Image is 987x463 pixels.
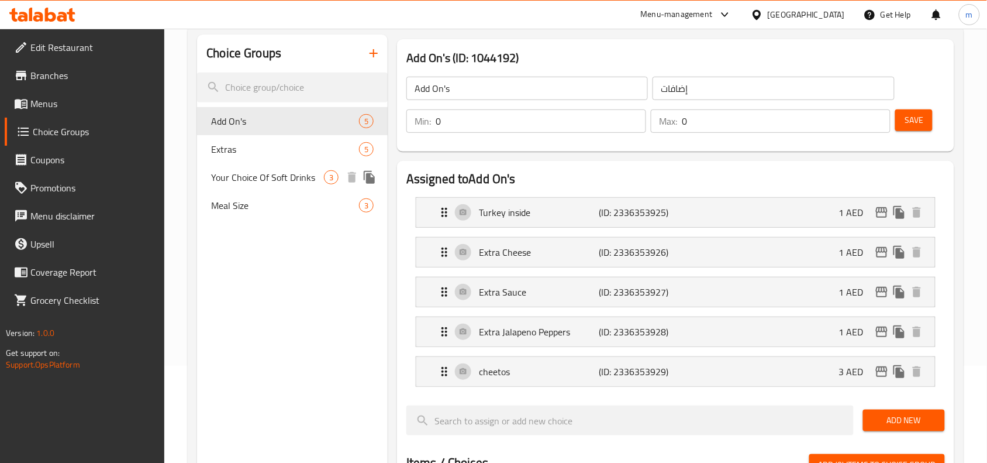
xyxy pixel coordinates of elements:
a: Menu disclaimer [5,202,165,230]
div: Menu-management [641,8,713,22]
button: Save [895,109,933,131]
span: Version: [6,325,34,341]
p: 3 AED [839,365,873,379]
button: delete [343,169,361,186]
span: Extras [211,142,359,156]
p: 1 AED [839,245,873,259]
span: Your Choice Of Soft Drinks [211,170,324,184]
div: Expand [416,357,935,386]
button: delete [908,283,926,301]
span: Coupons [30,153,156,167]
span: Grocery Checklist [30,293,156,307]
div: Add On's5 [197,107,388,135]
button: duplicate [891,243,908,261]
span: Upsell [30,237,156,251]
li: Expand [406,272,945,312]
button: delete [908,323,926,341]
span: Branches [30,68,156,83]
p: Extra Jalapeno Peppers [479,325,599,339]
button: Add New [863,410,945,431]
div: Extras5 [197,135,388,163]
p: (ID: 2336353928) [599,325,679,339]
input: search [406,406,854,435]
a: Branches [5,61,165,90]
span: Meal Size [211,198,359,212]
p: (ID: 2336353927) [599,285,679,299]
p: Turkey inside [479,205,599,220]
div: Meal Size3 [197,191,388,220]
p: 1 AED [839,325,873,339]
div: Choices [324,170,339,184]
div: Expand [416,277,935,307]
a: Edit Restaurant [5,33,165,61]
span: Choice Groups [33,125,156,139]
li: Expand [406,193,945,232]
h3: Add On's (ID: 1044192) [406,49,945,67]
a: Coupons [5,146,165,174]
span: Edit Restaurant [30,40,156,54]
li: Expand [406,352,945,392]
a: Menus [5,90,165,118]
div: Expand [416,238,935,267]
div: [GEOGRAPHIC_DATA] [768,8,845,21]
button: delete [908,204,926,221]
div: Expand [416,317,935,347]
h2: Choice Groups [206,44,281,62]
span: 3 [360,200,373,211]
span: 5 [360,116,373,127]
button: duplicate [891,323,908,341]
a: Choice Groups [5,118,165,146]
div: Choices [359,114,374,128]
button: duplicate [891,204,908,221]
button: edit [873,243,891,261]
p: 1 AED [839,205,873,220]
span: Promotions [30,181,156,195]
li: Expand [406,312,945,352]
span: Add On's [211,114,359,128]
span: Get support on: [6,345,60,361]
span: 1.0.0 [36,325,54,341]
p: (ID: 2336353925) [599,205,679,220]
a: Coverage Report [5,258,165,286]
p: 1 AED [839,285,873,299]
button: duplicate [891,363,908,380]
span: Menus [30,97,156,111]
h2: Assigned to Add On's [406,170,945,188]
p: (ID: 2336353929) [599,365,679,379]
span: Save [905,113,923,128]
p: (ID: 2336353926) [599,245,679,259]
li: Expand [406,232,945,272]
button: edit [873,283,891,301]
span: Coverage Report [30,265,156,279]
a: Support.OpsPlatform [6,357,80,372]
span: Add New [872,413,936,428]
span: m [966,8,973,21]
div: Your Choice Of Soft Drinks3deleteduplicate [197,163,388,191]
span: 5 [360,144,373,155]
button: edit [873,323,891,341]
a: Upsell [5,230,165,258]
span: Menu disclaimer [30,209,156,223]
span: 3 [325,172,338,183]
button: edit [873,204,891,221]
input: search [197,73,388,102]
button: delete [908,363,926,380]
p: Extra Sauce [479,285,599,299]
button: delete [908,243,926,261]
a: Grocery Checklist [5,286,165,314]
div: Choices [359,198,374,212]
div: Expand [416,198,935,227]
a: Promotions [5,174,165,202]
p: Min: [415,114,431,128]
p: Extra Cheese [479,245,599,259]
p: Max: [659,114,677,128]
p: cheetos [479,365,599,379]
button: duplicate [361,169,378,186]
button: edit [873,363,891,380]
button: duplicate [891,283,908,301]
